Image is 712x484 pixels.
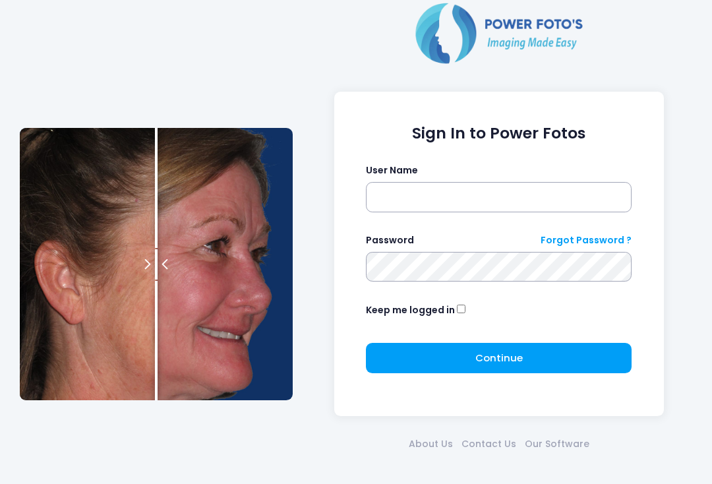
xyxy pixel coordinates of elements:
h1: Sign In to Power Fotos [366,124,632,142]
label: Keep me logged in [366,303,455,317]
label: Password [366,233,414,247]
a: About Us [404,437,457,451]
button: Continue [366,343,632,373]
span: Continue [475,351,523,365]
a: Contact Us [457,437,520,451]
a: Forgot Password ? [541,233,632,247]
label: User Name [366,164,418,177]
a: Our Software [520,437,593,451]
